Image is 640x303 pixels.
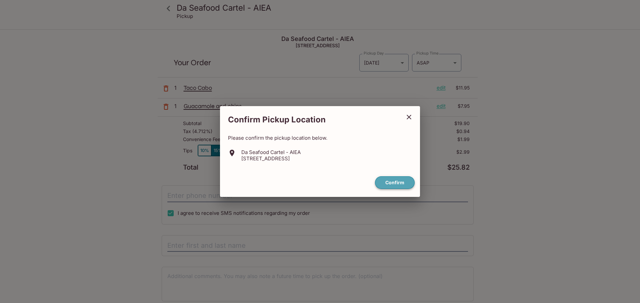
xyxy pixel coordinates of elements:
button: confirm [375,176,415,189]
p: Please confirm the pickup location below. [228,135,412,141]
h2: Confirm Pickup Location [220,111,401,128]
p: [STREET_ADDRESS] [241,155,301,162]
p: Da Seafood Cartel - AIEA [241,149,301,155]
button: close [401,109,417,125]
